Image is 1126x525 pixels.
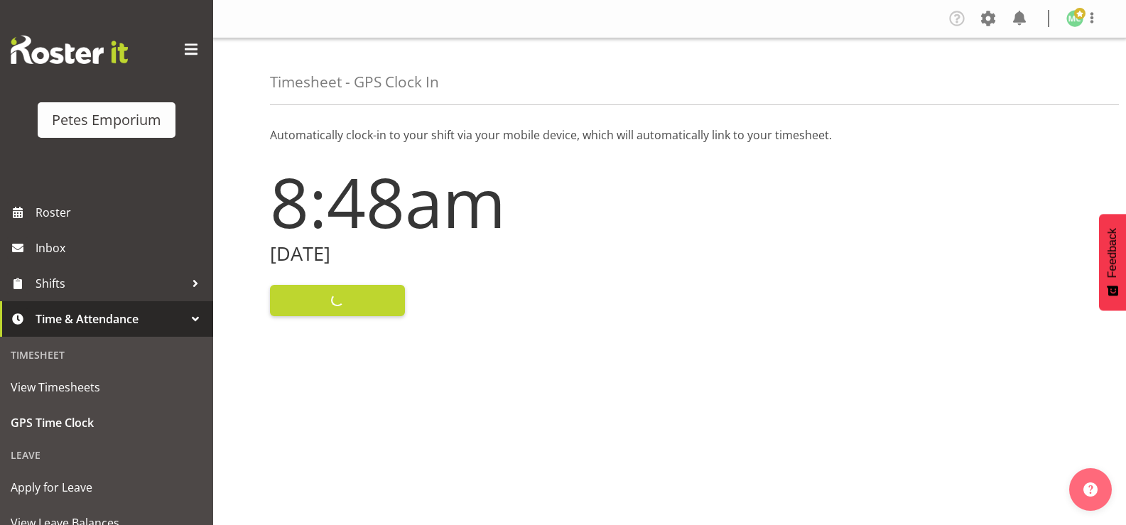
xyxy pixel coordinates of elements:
h1: 8:48am [270,163,661,240]
img: melissa-cowen2635.jpg [1066,10,1083,27]
h4: Timesheet - GPS Clock In [270,74,439,90]
img: help-xxl-2.png [1083,482,1098,497]
span: View Timesheets [11,377,202,398]
div: Leave [4,440,210,470]
span: Roster [36,202,206,223]
a: Apply for Leave [4,470,210,505]
span: Time & Attendance [36,308,185,330]
div: Timesheet [4,340,210,369]
a: GPS Time Clock [4,405,210,440]
p: Automatically clock-in to your shift via your mobile device, which will automatically link to you... [270,126,1069,144]
div: Petes Emporium [52,109,161,131]
h2: [DATE] [270,243,661,265]
span: Apply for Leave [11,477,202,498]
span: Feedback [1106,228,1119,278]
span: Shifts [36,273,185,294]
button: Feedback - Show survey [1099,214,1126,310]
span: GPS Time Clock [11,412,202,433]
a: View Timesheets [4,369,210,405]
span: Inbox [36,237,206,259]
img: Rosterit website logo [11,36,128,64]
